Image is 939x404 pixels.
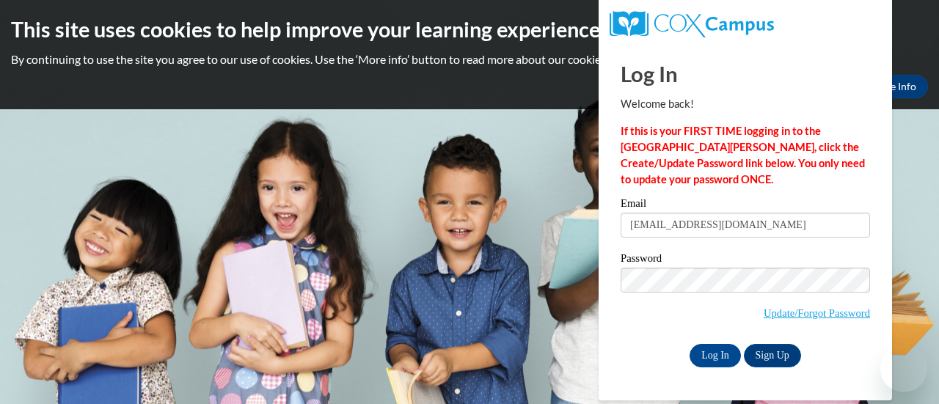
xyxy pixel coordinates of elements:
[621,253,870,268] label: Password
[11,15,928,44] h2: This site uses cookies to help improve your learning experience.
[621,96,870,112] p: Welcome back!
[621,59,870,89] h1: Log In
[11,51,928,67] p: By continuing to use the site you agree to our use of cookies. Use the ‘More info’ button to read...
[859,75,928,98] a: More Info
[621,125,865,186] strong: If this is your FIRST TIME logging in to the [GEOGRAPHIC_DATA][PERSON_NAME], click the Create/Upd...
[610,11,774,37] img: COX Campus
[880,345,927,392] iframe: Button to launch messaging window
[764,307,870,319] a: Update/Forgot Password
[690,344,741,367] input: Log In
[621,198,870,213] label: Email
[744,344,801,367] a: Sign Up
